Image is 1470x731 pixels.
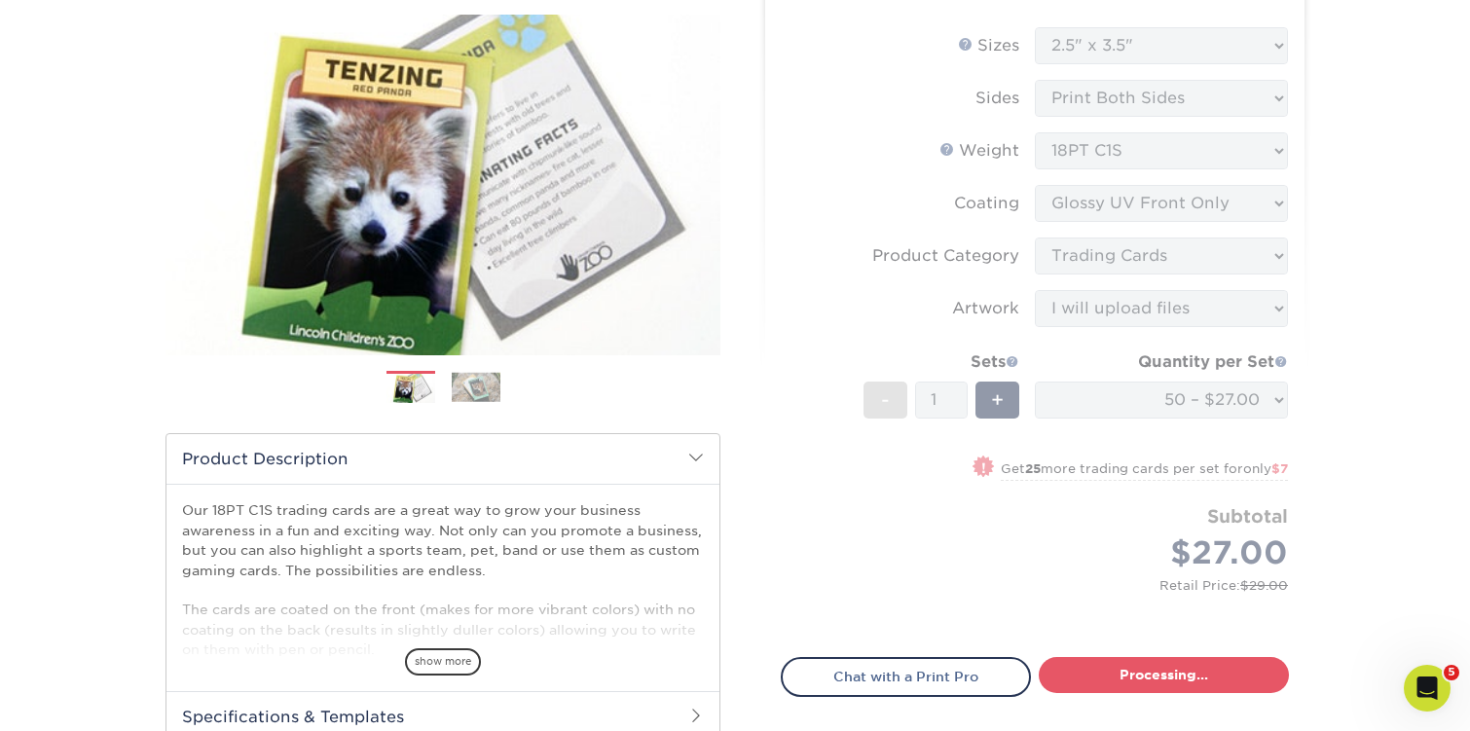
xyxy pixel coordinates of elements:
h2: Product Description [166,434,719,484]
span: 5 [1444,665,1459,680]
p: Our 18PT C1S trading cards are a great way to grow your business awareness in a fun and exciting ... [182,500,704,659]
span: show more [405,648,481,675]
a: Processing... [1039,657,1289,692]
a: Chat with a Print Pro [781,657,1031,696]
iframe: Intercom live chat [1404,665,1451,712]
img: Trading Cards 01 [386,372,435,406]
img: Trading Cards 02 [452,372,500,402]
